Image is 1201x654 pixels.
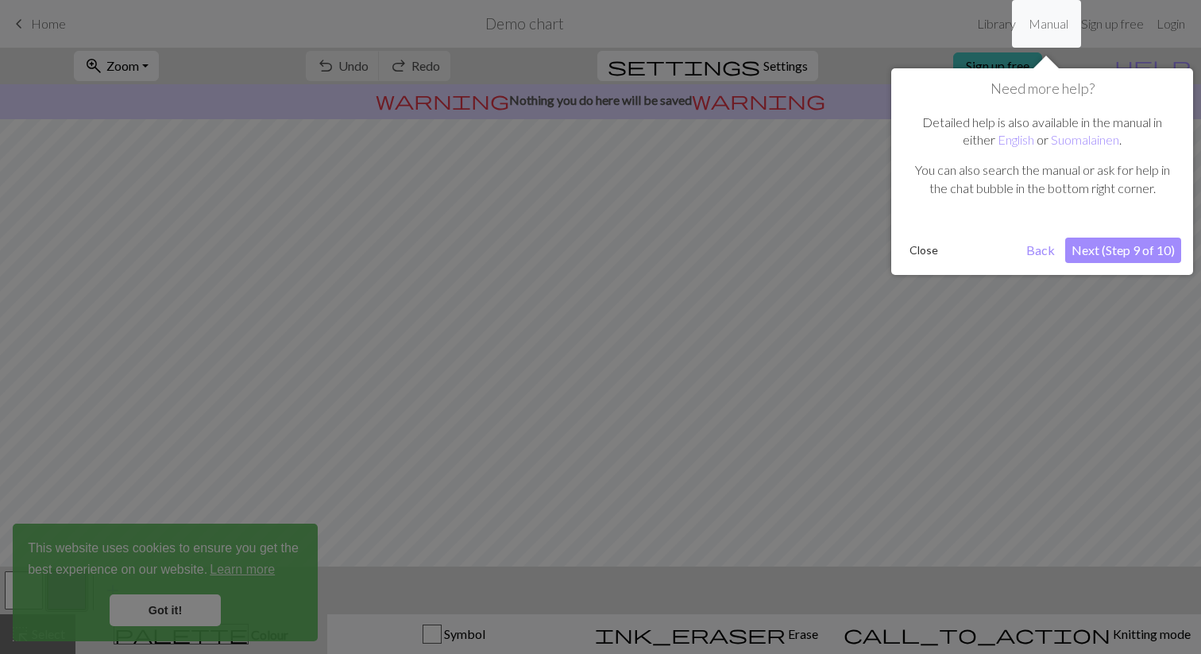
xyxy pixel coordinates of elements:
[998,132,1034,147] a: English
[1065,238,1181,263] button: Next (Step 9 of 10)
[891,68,1193,275] div: Need more help?
[1020,238,1061,263] button: Back
[1051,132,1119,147] a: Suomalainen
[911,161,1173,197] p: You can also search the manual or ask for help in the chat bubble in the bottom right corner.
[911,114,1173,149] p: Detailed help is also available in the manual in either or .
[903,80,1181,98] h1: Need more help?
[903,238,944,262] button: Close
